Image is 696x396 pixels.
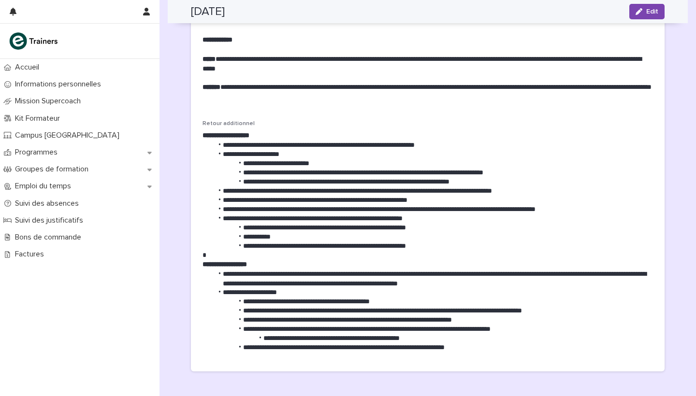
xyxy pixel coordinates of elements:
span: Edit [646,8,658,15]
p: Factures [11,250,52,259]
p: Emploi du temps [11,182,79,191]
p: Informations personnelles [11,80,109,89]
button: Edit [629,4,665,19]
p: Suivi des justificatifs [11,216,91,225]
img: K0CqGN7SDeD6s4JG8KQk [8,31,61,51]
p: Groupes de formation [11,165,96,174]
span: Retour additionnel [203,121,255,127]
p: Bons de commande [11,233,89,242]
p: Kit Formateur [11,114,68,123]
p: Mission Supercoach [11,97,88,106]
p: Programmes [11,148,65,157]
p: Accueil [11,63,47,72]
h2: [DATE] [191,5,225,19]
p: Campus [GEOGRAPHIC_DATA] [11,131,127,140]
p: Suivi des absences [11,199,87,208]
